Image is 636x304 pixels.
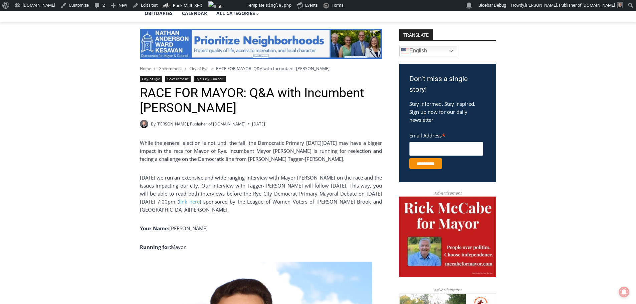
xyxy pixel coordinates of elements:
img: Views over 48 hours. Click for more Jetpack Stats. [208,1,246,9]
a: City of Rye [189,66,209,71]
div: 6 [78,56,81,63]
h3: Don't miss a single story! [409,74,486,95]
a: Obituaries [140,5,177,22]
a: Author image [140,120,148,128]
span: By [151,121,156,127]
a: [PERSON_NAME] Read Sanctuary Fall Fest: [DATE] [0,66,96,83]
p: [DATE] we run an extensive and wide ranging interview with Mayor [PERSON_NAME] on the race and th... [140,174,382,214]
span: > [211,66,213,71]
strong: Your Name: [140,225,169,232]
span: Advertisement [427,287,468,293]
p: While the general election is not until the fall, the Democratic Primary [DATE][DATE] may have a ... [140,139,382,163]
p: Mayor [140,243,382,251]
p: Stay informed. Stay inspired. Sign up now for our daily newsletter. [409,100,486,124]
span: single.php [265,3,291,8]
p: [PERSON_NAME] [140,224,382,232]
span: > [185,66,187,71]
h1: RACE FOR MAYOR: Q&A with Incumbent [PERSON_NAME] [140,85,382,116]
span: Rank Math SEO [173,3,202,8]
a: link here [179,198,200,205]
div: 4 [70,56,73,63]
a: English [399,46,457,56]
a: Calendar [177,5,212,22]
a: City of Rye [140,76,163,82]
nav: Breadcrumbs [140,65,382,72]
div: Live Music [70,20,89,55]
span: Advertisement [427,190,468,196]
img: en [401,47,409,55]
a: Government [165,76,191,82]
time: [DATE] [252,121,265,127]
a: Rye City Council [194,76,226,82]
div: Apply Now <> summer and RHS senior internships available [169,0,315,65]
a: [PERSON_NAME], Publisher of [DOMAIN_NAME] [157,121,245,127]
a: Government [159,66,182,71]
h4: [PERSON_NAME] Read Sanctuary Fall Fest: [DATE] [5,67,85,82]
strong: Running for: [140,244,171,250]
a: Home [140,66,151,71]
span: Intern @ [DOMAIN_NAME] [175,66,309,81]
span: > [154,66,156,71]
img: McCabe for Mayor [399,197,496,277]
button: Child menu of All Categories [212,5,264,22]
strong: TRANSLATE [399,29,433,40]
label: Email Address [409,129,483,141]
span: RACE FOR MAYOR: Q&A with Incumbent [PERSON_NAME] [216,65,330,71]
span: [PERSON_NAME], Publisher of [DOMAIN_NAME] [525,3,615,8]
a: Intern @ [DOMAIN_NAME] [161,65,324,83]
div: / [74,56,76,63]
